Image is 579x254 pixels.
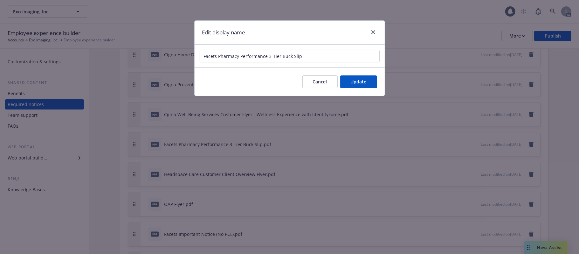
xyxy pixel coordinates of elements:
span: Update [351,79,367,85]
button: Update [340,75,377,88]
a: close [369,28,377,36]
h1: Edit display name [202,28,245,37]
button: Cancel [302,75,338,88]
span: Cancel [313,79,327,85]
